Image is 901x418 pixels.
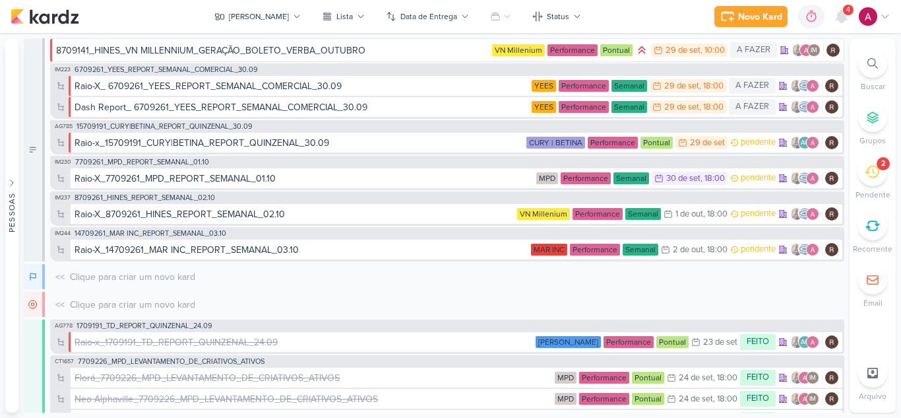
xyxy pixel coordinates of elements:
div: Raio-X_8709261_HINES_REPORT_SEMANAL_02.10 [75,207,285,221]
li: Ctrl + F [850,49,896,92]
div: , 10:00 [700,46,725,55]
div: Responsável: Rafael Dornelles [825,243,838,256]
p: AG [801,140,809,147]
div: Responsável: Rafael Dornelles [825,172,838,185]
div: , 18:00 [713,374,737,382]
div: Performance [561,172,611,184]
div: Performance [559,80,609,92]
div: Pontual [600,44,633,56]
div: 1 de out [675,210,703,219]
span: IM237 [53,194,72,201]
div: Performance [588,137,638,149]
span: AG785 [53,123,74,130]
div: Raio-X_14709261_MAR INC_REPORT_SEMANAL_03.10 [75,243,299,257]
img: Alessandra Gomes [806,100,819,114]
div: 24 de set [679,395,713,403]
span: 14709261_MAR INC_REPORT_SEMANAL_03.10 [75,230,226,237]
div: A FAZER [730,42,777,58]
span: CT1657 [53,358,75,365]
div: Colaboradores: Iara Santos, Aline Gimenez Graciano, Alessandra Gomes [790,335,823,349]
img: Caroline Traven De Andrade [798,243,811,256]
img: Rafael Dornelles [826,44,840,57]
img: Alessandra Gomes [806,136,819,149]
div: Responsável: Rafael Dornelles [825,392,838,405]
div: Semanal [625,208,661,220]
span: 1709191_TD_REPORT_QUINZENAL_24.09 [77,322,212,330]
img: Alessandra Gomes [806,79,819,92]
p: Arquivo [859,390,886,402]
div: Responsável: Rafael Dornelles [825,79,838,92]
div: 23 de set [703,338,737,347]
img: Rafael Dornelles [825,207,838,221]
div: MPD [536,172,558,184]
div: Dash Report_ 6709261_YEES_REPORT_SEMANAL_COMERCIAL_30.09 [75,100,529,114]
div: 8709141_HINES_VN MILLENNIUM_GERAÇÃO_BOLETO_VERBA_OUTUBRO [56,44,489,57]
div: Colaboradores: Iara Santos, Caroline Traven De Andrade, Alessandra Gomes [790,79,823,92]
div: A Fazer [24,38,45,261]
p: pendente [741,136,776,149]
div: Performance [579,393,629,405]
div: Florá_7709226_MPD_LEVANTAMENTO_DE_CRIATIVOS_ATIVOS [75,371,340,385]
div: 2 de out [673,246,703,254]
img: Rafael Dornelles [825,243,838,256]
span: IM244 [53,230,72,237]
img: Iara Santos [790,172,803,185]
div: Colaboradores: Iara Santos, Caroline Traven De Andrade, Alessandra Gomes [790,243,823,256]
img: Iara Santos [792,44,805,57]
div: Performance [547,44,598,56]
div: Colaboradores: Iara Santos, Alessandra Gomes, Isabella Machado Guimarães [792,44,824,57]
div: Raio-X_8709261_HINES_REPORT_SEMANAL_02.10 [75,207,514,221]
img: Caroline Traven De Andrade [798,207,811,221]
div: Responsável: Rafael Dornelles [826,44,840,57]
span: 4 [846,5,850,15]
div: Performance [604,336,654,348]
p: pendente [741,243,776,256]
div: Pontual [656,336,689,348]
span: 8709261_HINES_REPORT_SEMANAL_02.10 [75,194,215,201]
span: 7709261_MPD_REPORT_SEMANAL_01.10 [75,158,209,166]
div: CURY | BETINA [526,137,585,149]
div: 30 de set [666,174,700,183]
p: Pendente [855,189,890,201]
div: FEITO [740,370,776,386]
div: Raio-x_15709191_CURY|BETINA_REPORT_QUINZENAL_30.09 [75,136,329,150]
div: YEES [532,101,556,113]
div: Colaboradores: Iara Santos, Alessandra Gomes, Isabella Machado Guimarães [790,392,823,405]
img: Alessandra Gomes [806,335,819,349]
img: Alessandra Gomes [798,371,811,384]
img: Iara Santos [790,371,803,384]
p: Recorrente [853,243,892,255]
span: AG778 [53,322,74,330]
div: FEITO [740,391,776,407]
div: Raio-X_7709261_MPD_REPORT_SEMANAL_01.10 [75,172,276,186]
span: 15709191_CURY|BETINA_REPORT_QUINZENAL_30.09 [77,123,253,130]
img: Alessandra Gomes [799,44,813,57]
div: Isabella Machado Guimarães [806,392,819,405]
div: Semanal [611,101,647,113]
div: Colaboradores: Iara Santos, Caroline Traven De Andrade, Alessandra Gomes [790,207,823,221]
div: Responsável: Rafael Dornelles [825,100,838,114]
div: 29 de set [664,82,699,90]
img: Rafael Dornelles [825,136,838,149]
div: 24 de set [679,374,713,382]
p: IM [811,48,817,54]
div: Raio-x_1709191_TD_REPORT_QUINZENAL_24.09 [75,335,533,349]
div: Dash Report_ 6709261_YEES_REPORT_SEMANAL_COMERCIAL_30.09 [75,100,367,114]
div: Aline Gimenez Graciano [798,335,811,349]
div: Responsável: Rafael Dornelles [825,136,838,149]
div: Colaboradores: Iara Santos, Caroline Traven De Andrade, Alessandra Gomes [790,100,823,114]
div: , 18:00 [700,174,725,183]
span: IM223 [53,66,72,73]
div: Colaboradores: Iara Santos, Alessandra Gomes, Isabella Machado Guimarães [790,371,823,384]
div: MPD [555,393,576,405]
img: Iara Santos [790,100,803,114]
p: Email [863,297,883,309]
img: Alessandra Gomes [806,243,819,256]
div: Isabella Machado Guimarães [806,371,819,384]
div: Raio-x_15709191_CURY|BETINA_REPORT_QUINZENAL_30.09 [75,136,524,150]
span: IM230 [53,158,73,166]
img: Alessandra Gomes [806,172,819,185]
div: 2 [881,158,885,169]
div: VN Millenium [517,208,570,220]
img: Alessandra Gomes [798,392,811,405]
